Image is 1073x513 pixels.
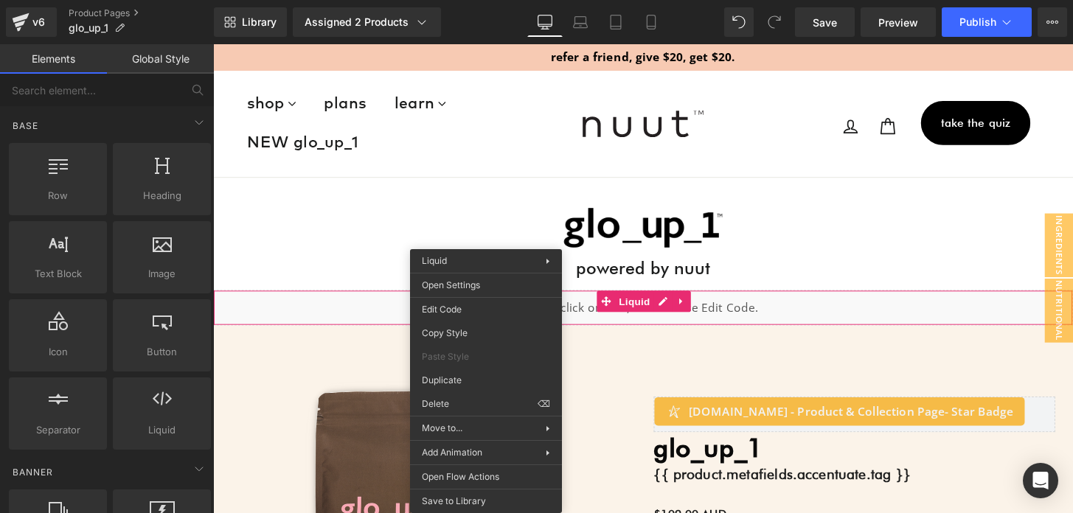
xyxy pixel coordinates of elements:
span: ⌫ [538,397,550,411]
span: Row [13,188,103,203]
span: Image [117,266,206,282]
a: Laptop [563,7,598,37]
a: Preview [861,7,936,37]
a: learn [174,42,256,83]
span: Liquid [422,255,447,266]
span: Preview [878,15,918,30]
button: More [1038,7,1067,37]
span: Move to... [422,422,546,435]
span: Banner [11,465,55,479]
span: Copy Style [422,327,550,340]
img: nuut [383,69,509,97]
span: Delete [422,397,538,411]
span: glo_up_1 [69,22,108,34]
a: NEW glo_up_1 [21,83,166,123]
span: Button [117,344,206,360]
span: - Star Badge [759,373,830,389]
span: $109.00 AUD [458,478,533,498]
button: Undo [724,7,754,37]
span: Base [11,119,40,133]
span: Icon [13,344,103,360]
button: take the quiz [735,59,848,105]
span: Open Flow Actions [422,470,550,484]
button: Redo [760,7,789,37]
span: Text Block [13,266,103,282]
a: New Library [214,7,287,37]
div: Open Intercom Messenger [1023,463,1058,498]
span: nutritional [863,243,892,310]
span: Add Animation [422,446,546,459]
span: Publish [959,16,996,28]
div: v6 [29,13,48,32]
div: Assigned 2 Products [305,15,429,29]
a: v6 [6,7,57,37]
span: Liquid [117,422,206,438]
span: Duplicate [422,374,550,387]
strong: {{ product.metafields.accentuate.tag }} [457,437,724,455]
a: glo_up_1 [457,402,571,434]
span: Liquid [417,256,457,278]
span: Library [242,15,277,29]
span: Open Settings [422,279,550,292]
a: Expand / Collapse [476,256,496,278]
span: Save to Library [422,495,550,508]
span: Separator [13,422,103,438]
span: Edit Code [422,303,550,316]
span: [DOMAIN_NAME] - Product & Collection Page [493,372,830,390]
ul: Primary [21,42,364,123]
a: Desktop [527,7,563,37]
a: Tablet [598,7,633,37]
span: Heading [117,188,206,203]
span: Save [813,15,837,30]
a: shop [21,42,100,83]
a: Mobile [633,7,669,37]
a: Global Style [107,44,214,74]
span: ingredients [863,175,892,242]
span: Paste Style [422,350,550,363]
a: Product Pages [69,7,214,19]
button: Publish [942,7,1032,37]
a: plans [100,42,174,83]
